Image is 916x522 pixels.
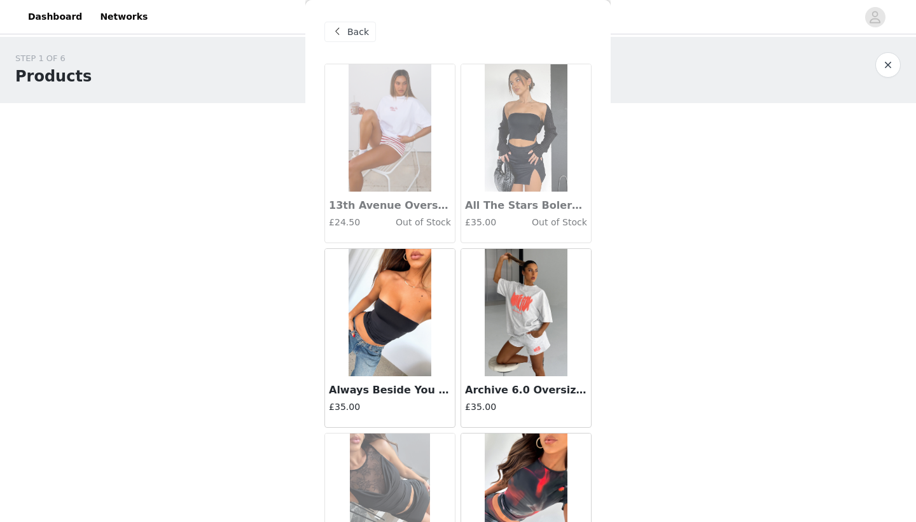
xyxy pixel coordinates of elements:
div: STEP 1 OF 6 [15,52,92,65]
h4: £24.50 [329,216,370,229]
img: 13th Avenue Oversized Tee White [349,64,431,192]
a: Dashboard [20,3,90,31]
img: Archive 6.0 Oversized Tee Cloudburst [485,249,567,376]
img: All The Stars Bolero Black [485,64,567,192]
h4: Out of Stock [370,216,451,229]
h4: £35.00 [465,216,506,229]
h3: 13th Avenue Oversized Tee White [329,198,451,213]
div: avatar [869,7,881,27]
h3: All The Stars Bolero Black [465,198,587,213]
span: Back [347,25,369,39]
h3: Always Beside You Top Black [329,383,451,398]
h3: Archive 6.0 Oversized Tee Cloudburst [465,383,587,398]
h4: £35.00 [329,400,451,414]
h4: £35.00 [465,400,587,414]
img: Always Beside You Top Black [349,249,431,376]
h4: Out of Stock [506,216,587,229]
h1: Products [15,65,92,88]
a: Networks [92,3,155,31]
